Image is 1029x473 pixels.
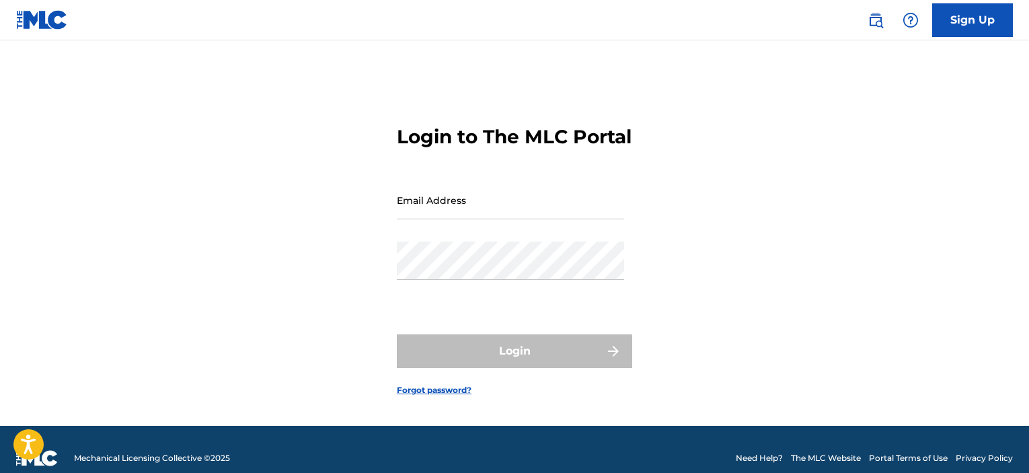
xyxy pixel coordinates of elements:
img: MLC Logo [16,10,68,30]
a: Privacy Policy [956,452,1013,464]
img: search [868,12,884,28]
img: logo [16,450,58,466]
a: Forgot password? [397,384,471,396]
span: Mechanical Licensing Collective © 2025 [74,452,230,464]
div: Help [897,7,924,34]
a: Need Help? [736,452,783,464]
a: Public Search [862,7,889,34]
a: Sign Up [932,3,1013,37]
a: Portal Terms of Use [869,452,948,464]
h3: Login to The MLC Portal [397,125,632,149]
a: The MLC Website [791,452,861,464]
img: help [903,12,919,28]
